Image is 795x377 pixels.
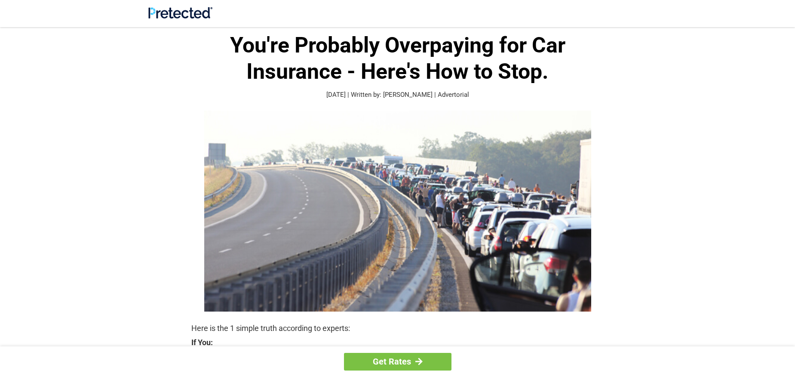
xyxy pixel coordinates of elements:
img: Site Logo [148,7,212,19]
h1: You're Probably Overpaying for Car Insurance - Here's How to Stop. [191,32,604,85]
strong: If You: [191,339,604,346]
p: [DATE] | Written by: [PERSON_NAME] | Advertorial [191,90,604,100]
a: Site Logo [148,12,212,20]
a: Get Rates [344,353,451,371]
p: Here is the 1 simple truth according to experts: [191,322,604,334]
